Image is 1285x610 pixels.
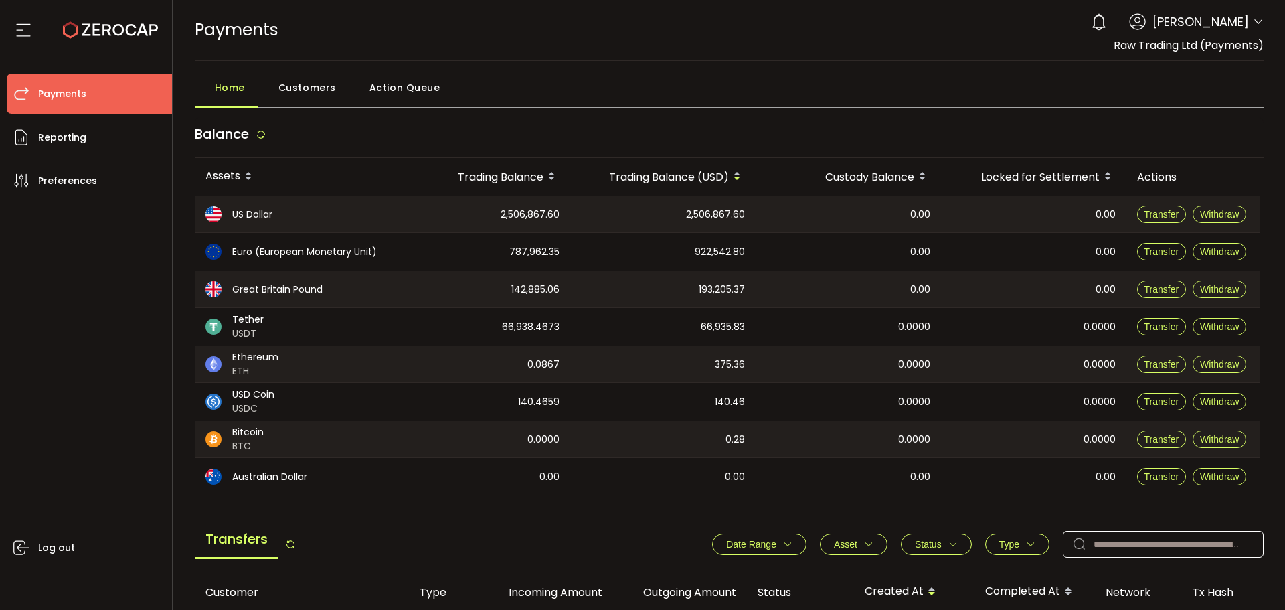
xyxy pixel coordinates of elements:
[1144,434,1179,445] span: Transfer
[898,432,930,447] span: 0.0000
[232,283,323,297] span: Great Britain Pound
[215,74,245,101] span: Home
[1129,465,1285,610] iframe: Chat Widget
[999,539,1019,550] span: Type
[409,585,479,600] div: Type
[1137,356,1187,373] button: Transfer
[501,207,560,222] span: 2,506,867.60
[205,281,222,297] img: gbp_portfolio.svg
[834,539,857,550] span: Asset
[509,244,560,260] span: 787,962.35
[1096,469,1116,485] span: 0.00
[232,245,377,259] span: Euro (European Monetary Unit)
[205,206,222,222] img: usd_portfolio.svg
[901,534,972,555] button: Status
[1144,246,1179,257] span: Transfer
[1084,357,1116,372] span: 0.0000
[539,469,560,485] span: 0.00
[1193,243,1246,260] button: Withdraw
[232,313,264,327] span: Tether
[1200,209,1239,220] span: Withdraw
[205,356,222,372] img: eth_portfolio.svg
[701,319,745,335] span: 66,935.83
[1193,356,1246,373] button: Withdraw
[1200,246,1239,257] span: Withdraw
[369,74,440,101] span: Action Queue
[278,74,336,101] span: Customers
[570,165,756,188] div: Trading Balance (USD)
[910,207,930,222] span: 0.00
[1114,37,1264,53] span: Raw Trading Ltd (Payments)
[195,165,402,188] div: Assets
[38,171,97,191] span: Preferences
[898,319,930,335] span: 0.0000
[38,538,75,558] span: Log out
[985,534,1049,555] button: Type
[1200,434,1239,445] span: Withdraw
[232,439,264,453] span: BTC
[1144,359,1179,370] span: Transfer
[1084,394,1116,410] span: 0.0000
[915,539,942,550] span: Status
[854,581,974,603] div: Created At
[756,165,941,188] div: Custody Balance
[1193,431,1246,448] button: Withdraw
[1193,393,1246,410] button: Withdraw
[725,432,745,447] span: 0.28
[1144,396,1179,407] span: Transfer
[1137,393,1187,410] button: Transfer
[205,431,222,447] img: btc_portfolio.svg
[1096,244,1116,260] span: 0.00
[518,394,560,410] span: 140.4659
[195,18,278,42] span: Payments
[38,84,86,104] span: Payments
[1126,169,1260,185] div: Actions
[1137,431,1187,448] button: Transfer
[1193,206,1246,223] button: Withdraw
[747,585,854,600] div: Status
[527,432,560,447] span: 0.0000
[1144,284,1179,295] span: Transfer
[725,469,745,485] span: 0.00
[1095,585,1182,600] div: Network
[1200,284,1239,295] span: Withdraw
[910,469,930,485] span: 0.00
[613,585,747,600] div: Outgoing Amount
[502,319,560,335] span: 66,938.4673
[195,521,278,559] span: Transfers
[699,282,745,297] span: 193,205.37
[1200,321,1239,332] span: Withdraw
[1137,318,1187,335] button: Transfer
[695,244,745,260] span: 922,542.80
[1084,319,1116,335] span: 0.0000
[941,165,1126,188] div: Locked for Settlement
[1137,206,1187,223] button: Transfer
[232,402,274,416] span: USDC
[974,581,1095,603] div: Completed At
[1144,209,1179,220] span: Transfer
[1137,281,1187,298] button: Transfer
[1144,321,1179,332] span: Transfer
[1084,432,1116,447] span: 0.0000
[1137,243,1187,260] button: Transfer
[910,244,930,260] span: 0.00
[195,125,249,143] span: Balance
[1193,318,1246,335] button: Withdraw
[1096,207,1116,222] span: 0.00
[511,282,560,297] span: 142,885.06
[715,357,745,372] span: 375.36
[726,539,776,550] span: Date Range
[712,534,806,555] button: Date Range
[1200,396,1239,407] span: Withdraw
[1193,281,1246,298] button: Withdraw
[1200,359,1239,370] span: Withdraw
[205,244,222,260] img: eur_portfolio.svg
[402,165,570,188] div: Trading Balance
[205,394,222,410] img: usdc_portfolio.svg
[232,425,264,439] span: Bitcoin
[898,357,930,372] span: 0.0000
[1152,13,1249,31] span: [PERSON_NAME]
[232,364,278,378] span: ETH
[205,319,222,335] img: usdt_portfolio.svg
